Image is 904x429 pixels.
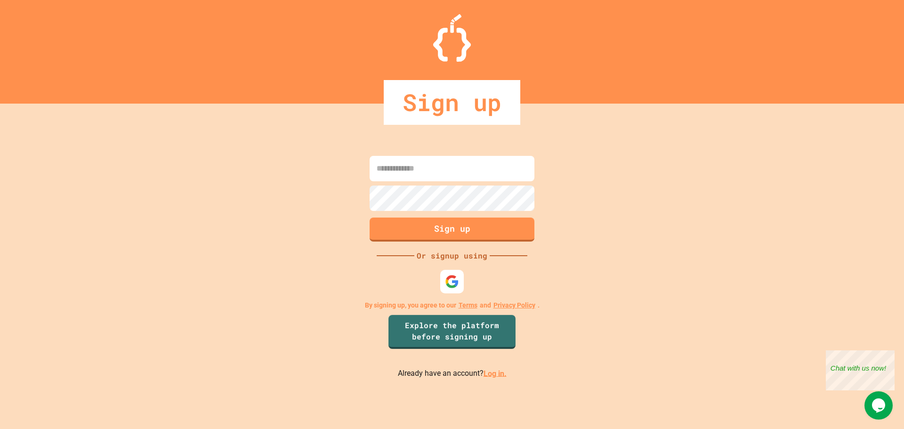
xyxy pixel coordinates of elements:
div: Sign up [384,80,520,125]
iframe: chat widget [826,350,895,390]
img: Logo.svg [433,14,471,62]
a: Log in. [484,369,507,378]
img: google-icon.svg [445,275,459,289]
p: Already have an account? [398,368,507,380]
button: Sign up [370,218,534,242]
iframe: chat widget [864,391,895,420]
a: Privacy Policy [493,300,535,310]
a: Explore the platform before signing up [388,315,516,348]
a: Terms [459,300,477,310]
div: Or signup using [414,250,490,261]
p: By signing up, you agree to our and . [365,300,540,310]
